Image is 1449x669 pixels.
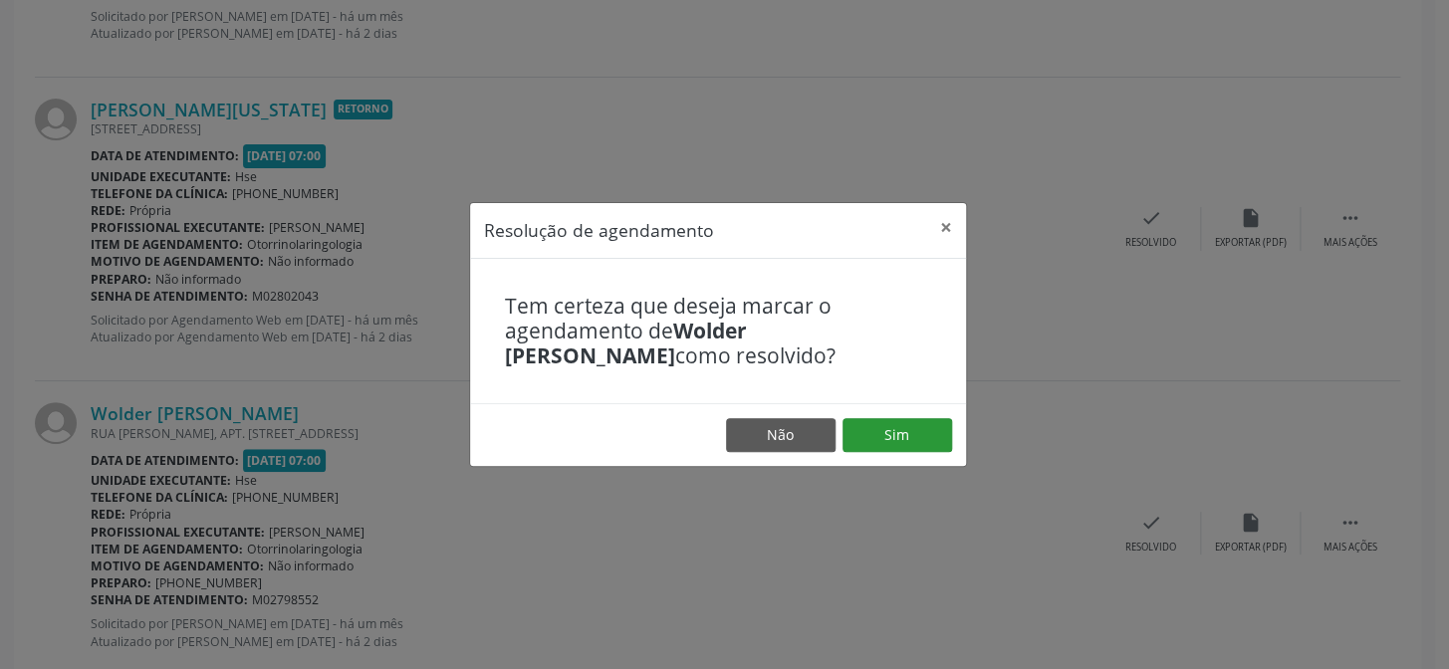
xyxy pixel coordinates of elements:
[726,418,836,452] button: Não
[484,217,714,243] h5: Resolução de agendamento
[505,294,931,369] h4: Tem certeza que deseja marcar o agendamento de como resolvido?
[843,418,952,452] button: Sim
[926,203,966,252] button: Close
[505,317,747,369] b: Wolder [PERSON_NAME]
